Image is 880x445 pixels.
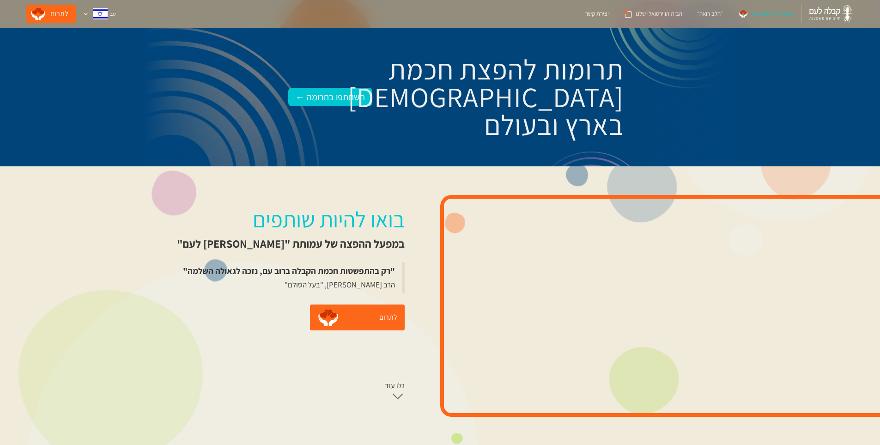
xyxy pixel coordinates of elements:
[753,9,794,18] div: בואו להיות שותפים
[177,236,405,251] div: במפעל ההפצה של עמותת "[PERSON_NAME] לעם"
[697,9,723,18] div: ״הלב רואה״
[585,9,609,18] div: יצירת קשר
[690,5,730,23] a: ״הלב רואה״
[636,9,682,18] div: הבית הווירטואלי שלנו
[79,5,120,23] div: עב
[26,5,76,23] a: לתרום
[578,5,616,23] a: יצירת קשר
[348,55,624,139] h3: תרומות להפצת חכמת [DEMOGRAPHIC_DATA] בארץ ובעולם
[110,9,116,18] div: עב
[809,5,854,23] img: kabbalah laam logo
[296,90,365,104] div: השתתפו בתרומה ←
[385,381,405,390] div: גלו עוד
[176,262,405,280] blockquote: "רק בהתפשטות חכמת הקבלה ברוב עם, נזכה לגאולה השלמה"
[310,305,405,330] a: לתרום
[730,5,801,23] a: בואו להיות שותפים
[310,380,405,404] a: גלו עוד
[616,5,690,23] a: הבית הווירטואלי שלנו
[277,280,405,293] blockquote: הרב [PERSON_NAME], "בעל הסולם"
